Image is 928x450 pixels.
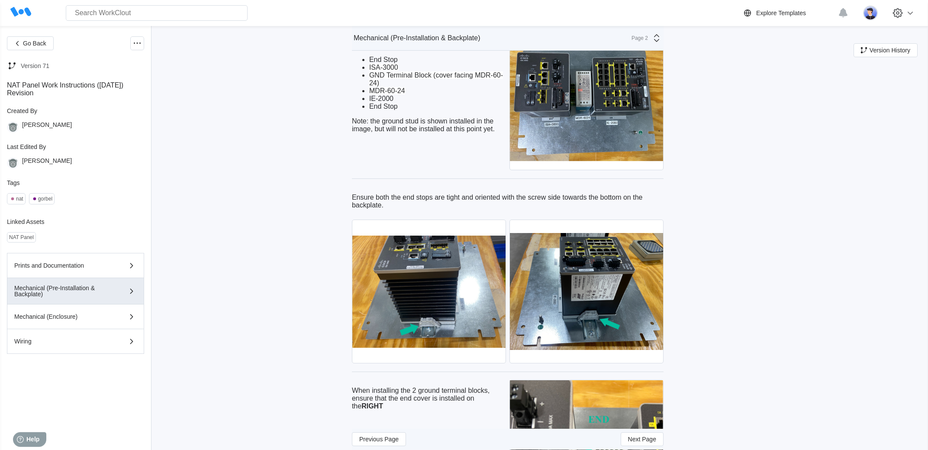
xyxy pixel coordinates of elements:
[359,437,399,443] span: Previous Page
[361,402,383,410] strong: RIGHT
[742,8,834,18] a: Explore Templates
[510,27,663,170] img: IMG_0597.jpg
[369,103,506,110] li: End Stop
[628,437,656,443] span: Next Page
[7,81,144,97] div: NAT Panel Work Instructions ([DATE]) Revision
[352,117,506,133] p: Note: the ground stud is shown installed in the image, but will not be installed at this point yet.
[369,71,503,87] span: GND Terminal Block (cover facing MDR-60-24)
[352,220,506,363] img: IMG_0599.jpg
[7,278,144,304] button: Mechanical (Pre-Installation & Backplate)
[66,5,248,21] input: Search WorkClout
[354,34,480,42] div: Mechanical (Pre-Installation & Backplate)
[7,179,144,186] div: Tags
[7,218,144,225] div: Linked Assets
[510,220,663,363] img: IMG_0598.jpg
[854,43,918,57] button: Version History
[369,87,405,94] span: MDR-60-24
[863,6,878,20] img: user-5.png
[369,56,506,64] li: End Stop
[756,10,806,16] div: Explore Templates
[22,121,72,133] div: [PERSON_NAME]
[14,338,112,344] div: Wiring
[22,157,72,169] div: [PERSON_NAME]
[870,47,910,53] span: Version History
[14,262,112,269] div: Prints and Documentation
[14,285,112,297] div: Mechanical (Pre-Installation & Backplate)
[352,387,506,410] p: When installing the 2 ground terminal blocks, ensure that the end cover is installed on the
[352,433,406,447] button: Previous Page
[7,36,54,50] button: Go Back
[626,35,648,41] div: Page 2
[21,62,49,69] div: Version 71
[7,329,144,354] button: Wiring
[352,194,664,209] p: Ensure both the end stops are tight and oriented with the screw side towards the bottom on the ba...
[16,196,23,202] div: nat
[38,196,52,202] div: gorbel
[7,143,144,150] div: Last Edited By
[14,314,112,320] div: Mechanical (Enclosure)
[7,121,19,133] img: gorilla.png
[7,157,19,169] img: gorilla.png
[9,234,34,240] div: NAT Panel
[7,253,144,278] button: Prints and Documentation
[369,64,398,71] span: ISA-3000
[621,433,664,447] button: Next Page
[369,95,506,103] li: IE-2000
[7,304,144,329] button: Mechanical (Enclosure)
[23,40,46,46] span: Go Back
[7,107,144,114] div: Created By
